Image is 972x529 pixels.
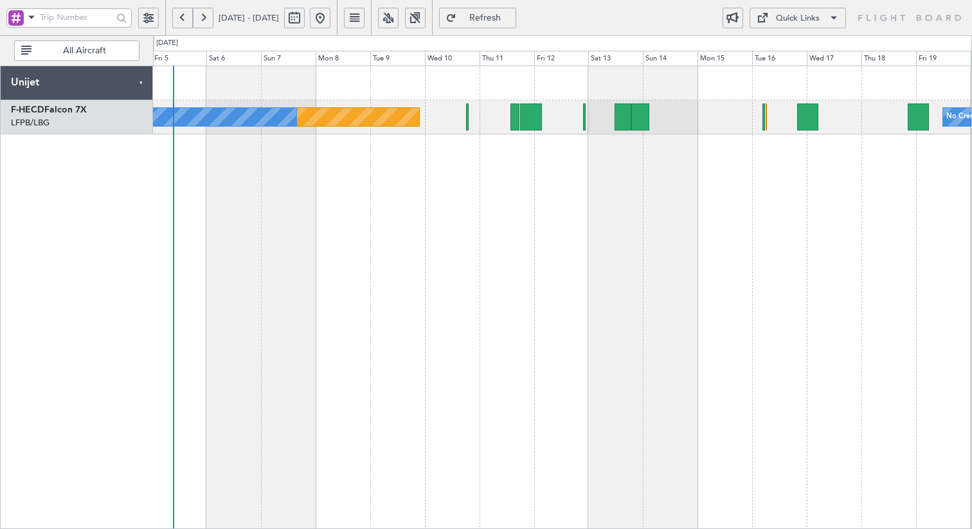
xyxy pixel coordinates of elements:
span: Refresh [459,13,512,22]
a: LFPB/LBG [11,117,50,129]
div: Sat 6 [206,51,261,66]
div: Tue 16 [752,51,807,66]
button: Refresh [439,8,516,28]
div: Fri 5 [152,51,206,66]
div: Mon 15 [697,51,752,66]
span: All Aircraft [34,46,135,55]
div: Mon 8 [316,51,370,66]
div: Fri 19 [916,51,971,66]
div: Thu 11 [480,51,534,66]
div: Tue 9 [370,51,425,66]
span: F-HECD [11,105,44,114]
button: Quick Links [750,8,846,28]
div: Wed 17 [807,51,861,66]
div: Fri 12 [534,51,589,66]
div: [DATE] [156,38,178,49]
span: [DATE] - [DATE] [219,12,279,24]
input: Trip Number [40,8,113,27]
button: All Aircraft [14,40,139,61]
div: Sun 7 [261,51,316,66]
div: Wed 10 [425,51,480,66]
div: Thu 18 [861,51,916,66]
div: Sat 13 [588,51,643,66]
div: Quick Links [776,12,820,25]
div: Sun 14 [643,51,697,66]
a: F-HECDFalcon 7X [11,105,87,114]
